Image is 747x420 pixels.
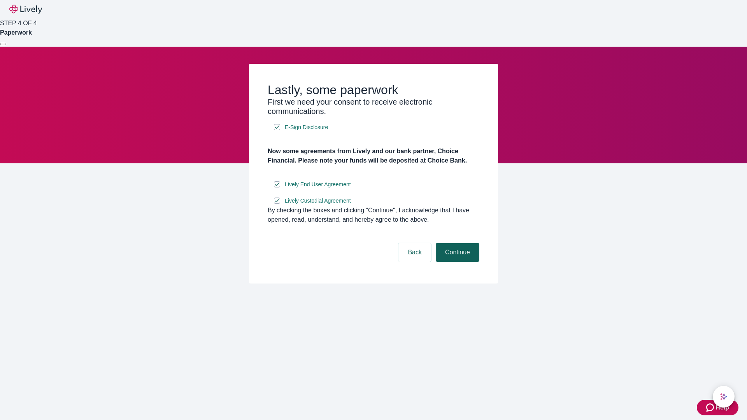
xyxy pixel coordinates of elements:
[283,180,352,189] a: e-sign disclosure document
[697,400,738,415] button: Zendesk support iconHelp
[268,147,479,165] h4: Now some agreements from Lively and our bank partner, Choice Financial. Please note your funds wi...
[713,386,735,408] button: chat
[436,243,479,262] button: Continue
[285,123,328,131] span: E-Sign Disclosure
[9,5,42,14] img: Lively
[268,206,479,224] div: By checking the boxes and clicking “Continue", I acknowledge that I have opened, read, understand...
[715,403,729,412] span: Help
[268,97,479,116] h3: First we need your consent to receive electronic communications.
[706,403,715,412] svg: Zendesk support icon
[283,196,352,206] a: e-sign disclosure document
[720,393,728,401] svg: Lively AI Assistant
[398,243,431,262] button: Back
[268,82,479,97] h2: Lastly, some paperwork
[285,197,351,205] span: Lively Custodial Agreement
[285,180,351,189] span: Lively End User Agreement
[283,122,330,132] a: e-sign disclosure document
